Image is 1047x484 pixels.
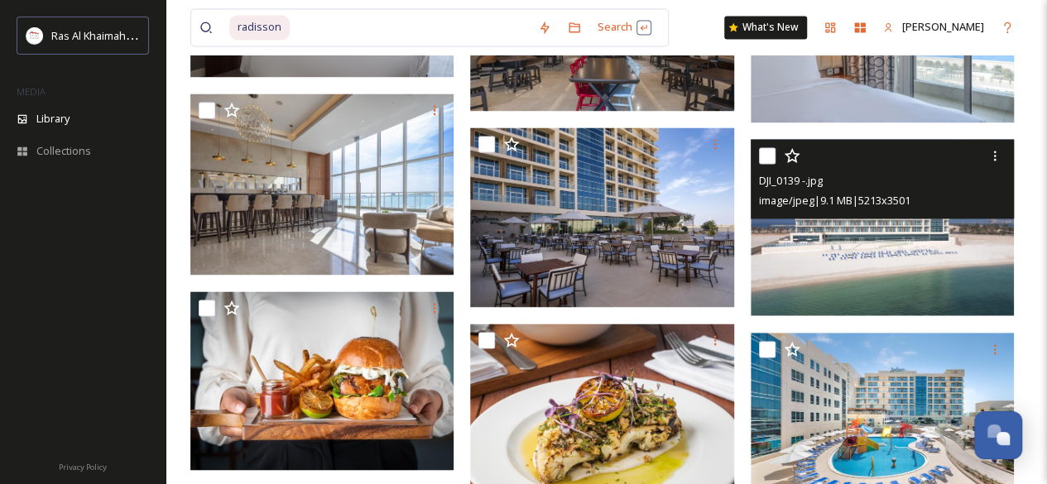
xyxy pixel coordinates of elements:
img: Blackened Fish Burger.jpg [190,291,458,469]
span: Privacy Policy [59,462,107,472]
span: DJI_0139 -.jpg [759,173,823,188]
span: Collections [36,143,91,159]
button: Open Chat [974,411,1022,459]
img: DJI_0139 -.jpg [751,139,1014,316]
span: radisson [229,15,290,39]
a: What's New [724,16,807,39]
span: Library [36,111,70,127]
span: [PERSON_NAME] [902,19,984,34]
img: DSCF0062 .jpg [190,93,458,276]
span: Ras Al Khaimah Tourism Development Authority [51,27,286,43]
span: image/jpeg | 9.1 MB | 5213 x 3501 [759,193,910,208]
div: Search [589,11,660,43]
a: [PERSON_NAME] [875,11,992,43]
a: Privacy Policy [59,456,107,476]
span: MEDIA [17,85,46,98]
img: DSCF0003 -.jpg [470,127,737,307]
img: Logo_RAKTDA_RGB-01.png [26,27,43,44]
